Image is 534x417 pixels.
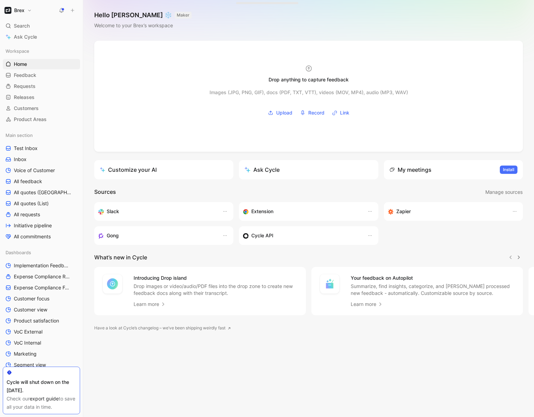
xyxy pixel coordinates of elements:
[14,94,35,101] span: Releases
[94,188,116,197] h2: Sources
[14,306,47,313] span: Customer view
[14,339,41,346] span: VoC Internal
[134,274,298,282] h4: Introducing Drop island
[3,282,80,293] a: Expense Compliance Feedback
[210,88,408,97] div: Images (JPG, PNG, GIF), docs (PDF, TXT, VTT), videos (MOV, MP4), audio (MP3, WAV)
[3,316,80,326] a: Product satisfaction
[14,22,30,30] span: Search
[14,145,38,152] span: Test Inbox
[14,189,72,196] span: All quotes ([GEOGRAPHIC_DATA])
[134,300,166,308] a: Learn more
[14,350,37,357] span: Marketing
[3,46,80,56] div: Workspace
[6,249,31,256] span: Dashboards
[3,294,80,304] a: Customer focus
[330,108,352,118] button: Link
[3,231,80,242] a: All commitments
[503,166,514,173] span: Install
[251,207,273,216] h3: Extension
[107,207,119,216] h3: Slack
[14,295,49,302] span: Customer focus
[269,76,349,84] div: Drop anything to capture feedback
[3,130,80,140] div: Main section
[134,283,298,297] p: Drop images or video/audio/PDF files into the drop zone to create new feedback docs along with th...
[14,317,59,324] span: Product satisfaction
[3,247,80,258] div: Dashboards
[3,327,80,337] a: VoC External
[276,109,292,117] span: Upload
[239,160,378,179] button: Ask Cycle
[14,72,36,79] span: Feedback
[14,167,55,174] span: Voice of Customer
[14,178,42,185] span: All feedback
[98,207,215,216] div: Sync your customers, send feedback and get updates in Slack
[265,108,295,118] button: Upload
[6,48,29,54] span: Workspace
[94,160,233,179] a: Customize your AI
[94,253,147,261] h2: What’s new in Cycle
[14,262,71,269] span: Implementation Feedback
[3,247,80,370] div: DashboardsImplementation FeedbackExpense Compliance RequestsExpense Compliance FeedbackCustomer f...
[351,274,515,282] h4: Your feedback on Autopilot
[94,325,231,331] a: Have a look at Cycle’s changelog – we’ve been shipping weirdly fast
[3,130,80,242] div: Main sectionTest InboxInboxVoice of CustomerAll feedbackAll quotes ([GEOGRAPHIC_DATA])All quotes ...
[3,114,80,125] a: Product Areas
[14,361,46,368] span: Segment view
[14,33,37,41] span: Ask Cycle
[4,7,11,14] img: Brex
[14,7,25,13] h1: Brex
[351,300,383,308] a: Learn more
[485,188,523,196] span: Manage sources
[14,273,71,280] span: Expense Compliance Requests
[14,200,49,207] span: All quotes (List)
[3,6,33,15] button: BrexBrex
[500,166,517,174] button: Install
[3,21,80,31] div: Search
[3,187,80,198] a: All quotes ([GEOGRAPHIC_DATA])
[14,211,40,218] span: All requests
[244,166,280,174] div: Ask Cycle
[3,103,80,113] a: Customers
[7,378,76,395] div: Cycle will shut down on the [DATE].
[94,11,192,19] h1: Hello [PERSON_NAME] ❄️
[3,220,80,231] a: Initiative pipeline
[351,283,515,297] p: Summarize, find insights, categorize, and [PERSON_NAME] processed new feedback - automatically. C...
[3,209,80,220] a: All requests
[3,349,80,359] a: Marketing
[3,59,80,69] a: Home
[14,61,27,68] span: Home
[3,70,80,80] a: Feedback
[340,109,349,117] span: Link
[3,271,80,282] a: Expense Compliance Requests
[298,108,327,118] button: Record
[3,360,80,370] a: Segment view
[98,231,215,240] div: Capture feedback from your incoming calls
[14,116,47,123] span: Product Areas
[30,396,59,401] a: export guide
[3,32,80,42] a: Ask Cycle
[14,83,36,90] span: Requests
[3,305,80,315] a: Customer view
[3,81,80,91] a: Requests
[243,207,360,216] div: Capture feedback from anywhere on the web
[94,21,192,30] div: Welcome to your Brex’s workspace
[14,222,52,229] span: Initiative pipeline
[107,231,119,240] h3: Gong
[7,395,76,411] div: Check our to save all your data in time.
[3,154,80,165] a: Inbox
[14,233,51,240] span: All commitments
[389,166,431,174] div: My meetings
[3,165,80,176] a: Voice of Customer
[100,166,157,174] div: Customize your AI
[3,338,80,348] a: VoC Internal
[6,132,33,139] span: Main section
[14,284,72,291] span: Expense Compliance Feedback
[3,92,80,102] a: Releases
[396,207,411,216] h3: Zapier
[3,176,80,187] a: All feedback
[388,207,505,216] div: Capture feedback from thousands of sources with Zapier (survey results, recordings, sheets, etc).
[3,260,80,271] a: Implementation Feedback
[175,12,192,19] button: MAKER
[3,198,80,209] a: All quotes (List)
[485,188,523,197] button: Manage sources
